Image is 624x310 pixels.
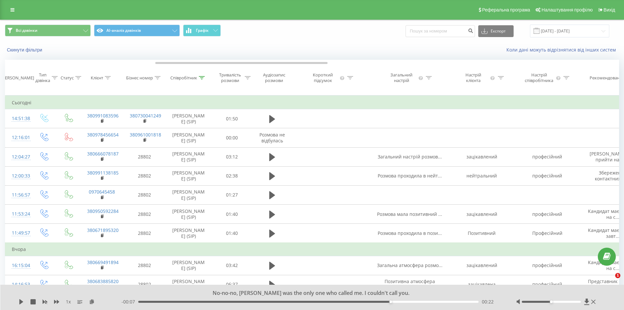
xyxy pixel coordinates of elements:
div: Клієнт [91,75,103,81]
span: Вихід [604,7,615,12]
span: Реферальна програма [482,7,530,12]
td: [PERSON_NAME] (SIP) [166,147,212,166]
iframe: Intercom live chat [602,273,617,289]
td: [PERSON_NAME] (SIP) [166,109,212,128]
div: No-no-no, [PERSON_NAME] was the only one who called me. I couldn't call you. [77,290,539,297]
a: 380978456654 [87,132,119,138]
a: 380991083596 [87,113,119,119]
a: 380666078187 [87,151,119,157]
td: 28802 [123,147,166,166]
div: 14:51:38 [12,112,25,125]
td: зацікавлений [449,205,515,224]
a: 380961001818 [130,132,161,138]
td: 03:42 [212,256,253,275]
td: професійний [515,166,580,185]
a: 380991138185 [87,170,119,176]
a: Коли дані можуть відрізнятися вiд інших систем [506,47,619,53]
td: 02:38 [212,166,253,185]
div: Настрій співробітника [523,72,555,83]
td: 01:40 [212,205,253,224]
td: 01:40 [212,224,253,243]
button: Експорт [478,25,514,37]
td: [PERSON_NAME] (SIP) [166,275,212,294]
span: 1 x [66,299,71,305]
div: Accessibility label [550,300,553,303]
span: Позитивна атмосфера прот... [385,278,435,290]
td: [PERSON_NAME] (SIP) [166,185,212,204]
div: 16:15:04 [12,259,25,272]
span: Загальна атмосфера розмо... [377,262,443,268]
div: 11:56:57 [12,189,25,201]
td: [PERSON_NAME] (SIP) [166,128,212,147]
div: Настрій клієнта [458,72,488,83]
span: Розмова не відбулась [259,132,285,144]
div: Тип дзвінка [35,72,50,83]
div: 12:04:27 [12,151,25,163]
a: 380683885820 [87,278,119,284]
div: Короткий підсумок [307,72,339,83]
td: 28802 [123,256,166,275]
td: професійний [515,205,580,224]
td: 28802 [123,185,166,204]
a: 380671895320 [87,227,119,233]
div: 11:53:24 [12,208,25,220]
td: 28802 [123,166,166,185]
div: 11:49:57 [12,227,25,239]
button: Графік [183,25,221,36]
div: 12:16:01 [12,131,25,144]
button: Скинути фільтри [5,47,46,53]
div: Загальний настрій [386,72,417,83]
div: 14:16:53 [12,278,25,291]
input: Пошук за номером [406,25,475,37]
td: Професійний [515,224,580,243]
button: AI-аналіз дзвінків [94,25,180,36]
td: зацікавлена [449,275,515,294]
td: 28802 [123,205,166,224]
a: 380730041249 [130,113,161,119]
a: 0970645458 [89,189,115,195]
div: Тривалість розмови [217,72,243,83]
td: нейтральний [449,166,515,185]
div: Статус [61,75,74,81]
td: 28802 [123,224,166,243]
td: [PERSON_NAME] (SIP) [166,224,212,243]
span: Всі дзвінки [16,28,37,33]
td: Позитивний [449,224,515,243]
div: Бізнес номер [126,75,153,81]
a: 380669491894 [87,259,119,265]
div: Аудіозапис розмови [258,72,290,83]
td: зацікавлений [449,256,515,275]
td: 03:12 [212,147,253,166]
span: Графік [196,28,209,33]
a: 380950592284 [87,208,119,214]
td: 06:37 [212,275,253,294]
span: - 00:07 [122,299,138,305]
div: Accessibility label [389,300,392,303]
span: Розмова мала позитивний ... [377,211,442,217]
span: 00:22 [482,299,494,305]
td: професійний [515,256,580,275]
td: 01:50 [212,109,253,128]
span: 1 [615,273,620,278]
td: професійний [515,147,580,166]
span: Розмова проходила в нейт... [378,173,442,179]
td: 28802 [123,275,166,294]
td: 00:00 [212,128,253,147]
td: зацікавлений [449,147,515,166]
div: Співробітник [170,75,197,81]
div: 12:00:33 [12,170,25,182]
span: Налаштування профілю [541,7,593,12]
td: [PERSON_NAME] (SIP) [166,166,212,185]
td: [PERSON_NAME] (SIP) [166,256,212,275]
td: 01:27 [212,185,253,204]
div: [PERSON_NAME] [1,75,34,81]
span: Загальний настрій розмов... [378,154,442,160]
td: професійний [515,275,580,294]
span: Розмова проходила в пози... [378,230,442,236]
button: Всі дзвінки [5,25,91,36]
td: [PERSON_NAME] (SIP) [166,205,212,224]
